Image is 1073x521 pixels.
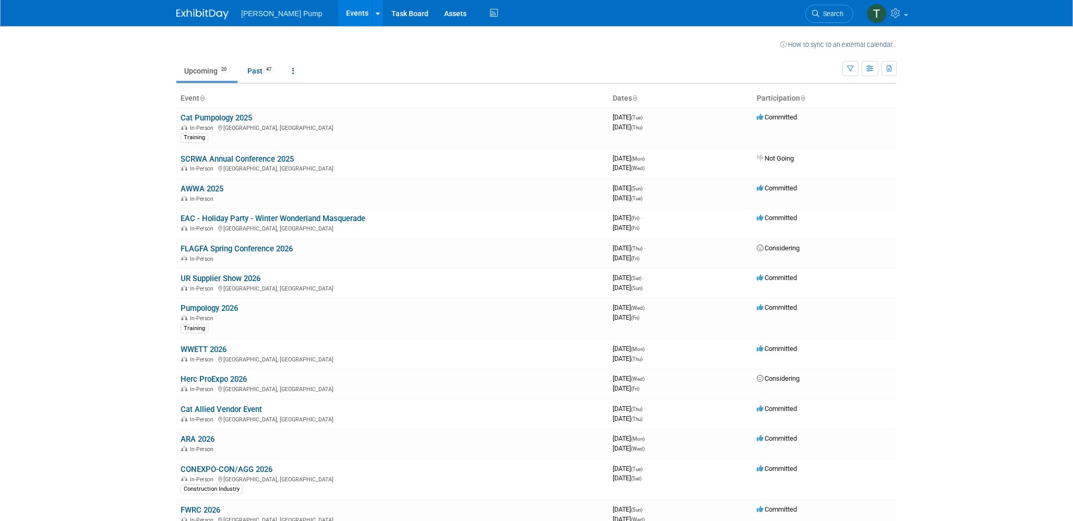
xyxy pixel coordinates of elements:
div: [GEOGRAPHIC_DATA], [GEOGRAPHIC_DATA] [181,475,604,483]
span: (Mon) [631,436,645,442]
span: (Thu) [631,356,642,362]
span: Committed [757,505,797,513]
span: [DATE] [613,284,642,292]
span: - [644,244,646,252]
a: UR Supplier Show 2026 [181,274,260,283]
span: (Fri) [631,315,639,321]
span: (Tue) [631,115,642,120]
a: FWRC 2026 [181,505,220,515]
span: Committed [757,345,797,353]
div: [GEOGRAPHIC_DATA], [GEOGRAPHIC_DATA] [181,164,604,172]
a: Past47 [240,61,282,81]
img: In-Person Event [181,446,187,451]
span: (Sat) [631,476,641,481]
a: SCRWA Annual Conference 2025 [181,154,294,164]
a: WWETT 2026 [181,345,226,354]
span: [DATE] [613,313,639,321]
span: - [644,405,646,413]
span: - [644,113,646,121]
span: - [644,184,646,192]
span: 47 [263,66,275,74]
span: (Fri) [631,256,639,261]
span: - [641,214,642,222]
a: Search [805,5,853,23]
span: (Fri) [631,215,639,221]
img: In-Person Event [181,165,187,171]
span: [DATE] [613,244,646,252]
span: Committed [757,214,797,222]
span: In-Person [190,125,217,131]
span: [DATE] [613,304,648,311]
th: Dates [609,90,753,107]
div: Training [181,324,208,333]
span: [DATE] [613,444,645,452]
a: Herc ProExpo 2026 [181,374,247,384]
span: Committed [757,304,797,311]
span: In-Person [190,315,217,322]
span: - [644,465,646,472]
span: (Mon) [631,346,645,352]
div: Construction Industry [181,484,243,494]
span: Not Going [757,154,794,162]
span: [DATE] [613,214,642,222]
span: [DATE] [613,405,646,413]
span: (Mon) [631,156,645,162]
span: Committed [757,113,797,121]
div: [GEOGRAPHIC_DATA], [GEOGRAPHIC_DATA] [181,284,604,292]
a: Upcoming20 [176,61,237,81]
a: Sort by Participation Type [800,94,805,102]
span: (Sat) [631,275,641,281]
span: (Tue) [631,196,642,201]
img: In-Person Event [181,125,187,130]
span: (Thu) [631,416,642,422]
span: - [643,274,645,282]
span: (Tue) [631,466,642,472]
span: [DATE] [613,224,639,232]
span: In-Person [190,285,217,292]
span: - [646,304,648,311]
img: In-Person Event [181,315,187,320]
a: Cat Allied Vendor Event [181,405,262,414]
span: - [644,505,646,513]
div: [GEOGRAPHIC_DATA], [GEOGRAPHIC_DATA] [181,355,604,363]
span: [DATE] [613,164,645,172]
span: - [646,345,648,353]
img: In-Person Event [181,225,187,231]
span: In-Person [190,256,217,262]
span: In-Person [190,386,217,393]
span: Committed [757,274,797,282]
span: [DATE] [613,355,642,362]
img: In-Person Event [181,416,187,421]
span: - [646,434,648,442]
img: In-Person Event [181,285,187,290]
span: In-Person [190,356,217,363]
span: [DATE] [613,474,641,482]
span: - [646,154,648,162]
div: [GEOGRAPHIC_DATA], [GEOGRAPHIC_DATA] [181,384,604,393]
span: (Wed) [631,446,645,452]
a: How to sync to an external calendar... [780,41,897,49]
span: In-Person [190,225,217,232]
span: (Thu) [631,246,642,251]
a: FLAGFA Spring Conference 2026 [181,244,293,253]
span: In-Person [190,196,217,202]
span: [DATE] [613,505,646,513]
a: CONEXPO-CON/AGG 2026 [181,465,272,474]
span: 20 [218,66,230,74]
img: Tony Lewis [867,4,887,23]
span: (Thu) [631,406,642,412]
span: [DATE] [613,384,639,392]
img: ExhibitDay [176,9,229,19]
a: Pumpology 2026 [181,304,238,313]
a: AWWA 2025 [181,184,223,193]
span: (Sun) [631,507,642,513]
div: Training [181,133,208,142]
span: [DATE] [613,274,645,282]
span: Committed [757,405,797,413]
span: [DATE] [613,254,639,262]
span: [DATE] [613,374,648,382]
img: In-Person Event [181,196,187,201]
span: Considering [757,374,800,382]
div: [GEOGRAPHIC_DATA], [GEOGRAPHIC_DATA] [181,123,604,131]
span: In-Person [190,446,217,453]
